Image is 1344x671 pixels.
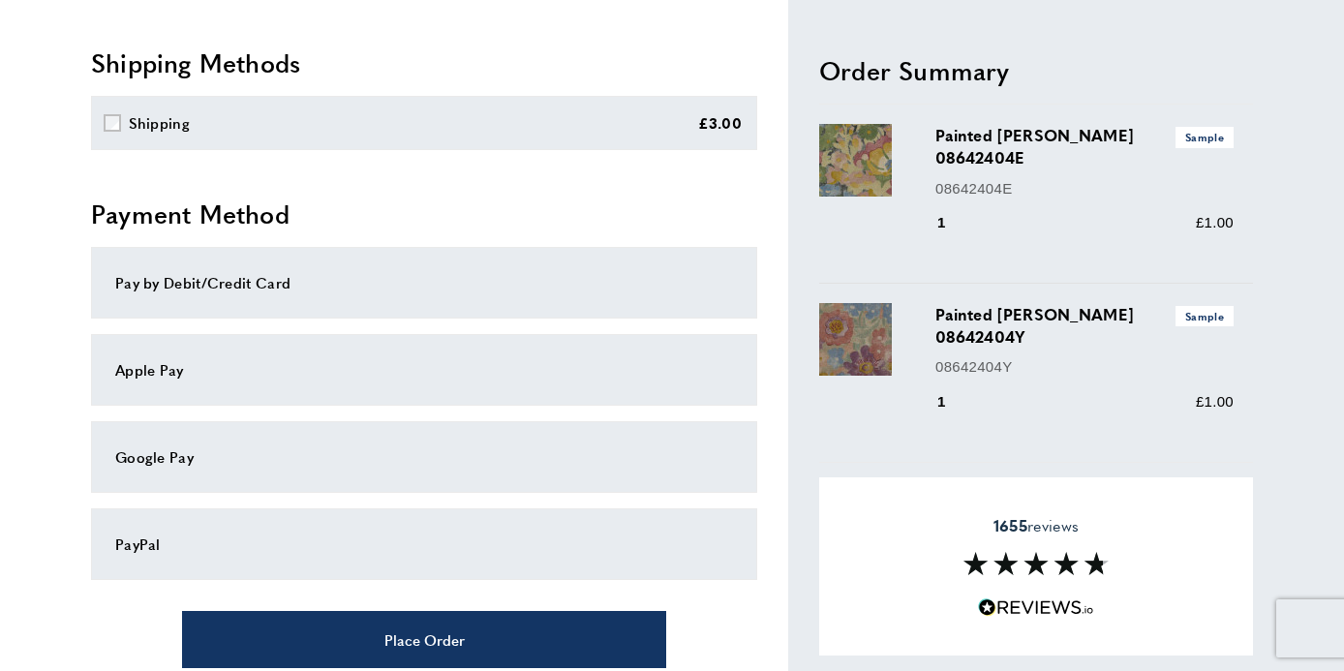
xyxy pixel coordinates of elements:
[698,111,743,135] div: £3.00
[115,445,733,469] div: Google Pay
[182,611,666,668] button: Place Order
[1196,213,1234,229] span: £1.00
[819,302,892,375] img: Painted Thorpe 08642404Y
[935,389,973,412] div: 1
[978,598,1094,617] img: Reviews.io 5 stars
[819,52,1253,87] h2: Order Summary
[993,514,1027,536] strong: 1655
[819,124,892,197] img: Painted Thorpe 08642404E
[1176,127,1234,147] span: Sample
[935,355,1234,379] p: 08642404Y
[935,302,1234,347] h3: Painted [PERSON_NAME] 08642404Y
[1176,305,1234,325] span: Sample
[935,176,1234,199] p: 08642404E
[91,46,757,80] h2: Shipping Methods
[963,552,1109,575] img: Reviews section
[115,271,733,294] div: Pay by Debit/Credit Card
[935,210,973,233] div: 1
[115,533,733,556] div: PayPal
[935,124,1234,168] h3: Painted [PERSON_NAME] 08642404E
[91,197,757,231] h2: Payment Method
[1196,392,1234,409] span: £1.00
[129,111,190,135] div: Shipping
[115,358,733,381] div: Apple Pay
[993,516,1079,535] span: reviews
